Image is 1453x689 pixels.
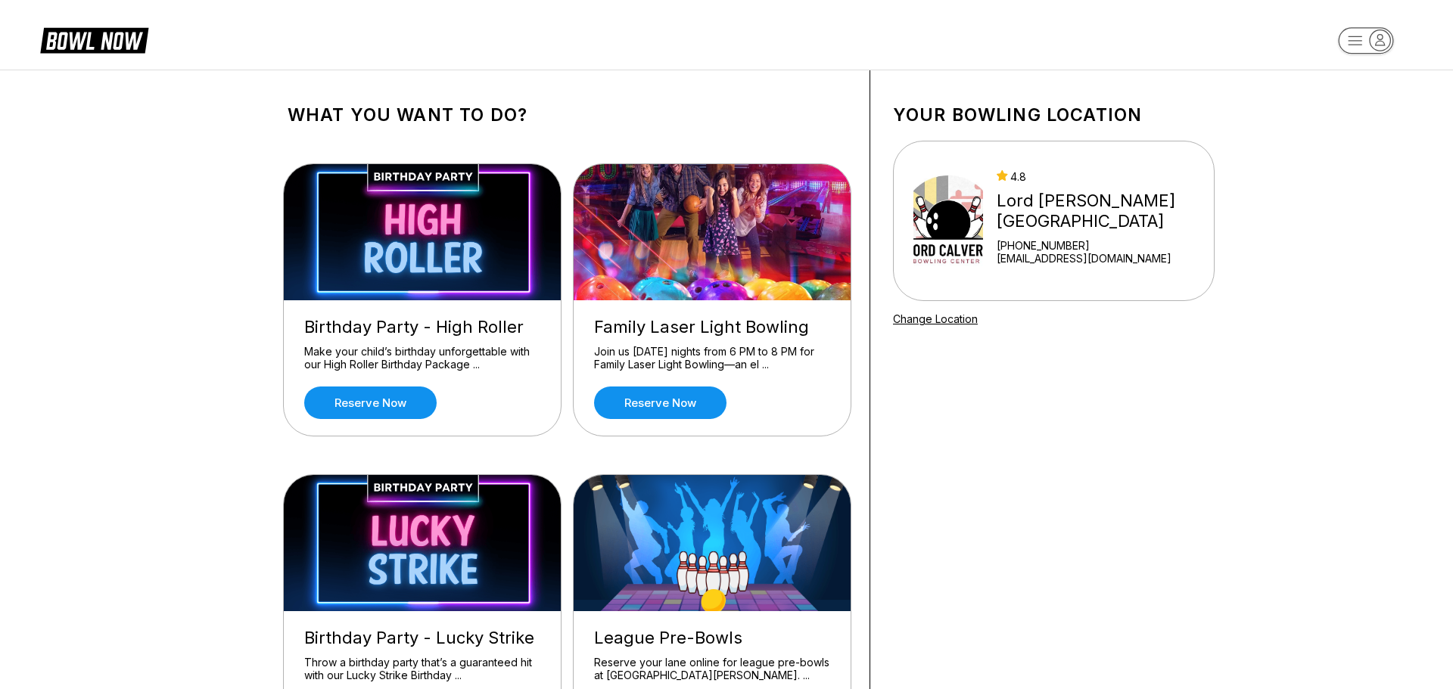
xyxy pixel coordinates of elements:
[574,164,852,300] img: Family Laser Light Bowling
[284,164,562,300] img: Birthday Party - High Roller
[997,170,1208,183] div: 4.8
[304,628,540,648] div: Birthday Party - Lucky Strike
[997,191,1208,231] div: Lord [PERSON_NAME][GEOGRAPHIC_DATA]
[284,475,562,611] img: Birthday Party - Lucky Strike
[594,656,830,682] div: Reserve your lane online for league pre-bowls at [GEOGRAPHIC_DATA][PERSON_NAME]. ...
[997,239,1208,252] div: [PHONE_NUMBER]
[304,345,540,371] div: Make your child’s birthday unforgettable with our High Roller Birthday Package ...
[893,312,978,325] a: Change Location
[594,345,830,371] div: Join us [DATE] nights from 6 PM to 8 PM for Family Laser Light Bowling—an el ...
[574,475,852,611] img: League Pre-Bowls
[304,386,437,419] a: Reserve now
[594,628,830,648] div: League Pre-Bowls
[288,104,847,126] h1: What you want to do?
[997,252,1208,265] a: [EMAIL_ADDRESS][DOMAIN_NAME]
[594,317,830,337] div: Family Laser Light Bowling
[594,386,726,419] a: Reserve now
[913,164,983,278] img: Lord Calvert Bowling Center
[893,104,1215,126] h1: Your bowling location
[304,656,540,682] div: Throw a birthday party that’s a guaranteed hit with our Lucky Strike Birthday ...
[304,317,540,337] div: Birthday Party - High Roller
